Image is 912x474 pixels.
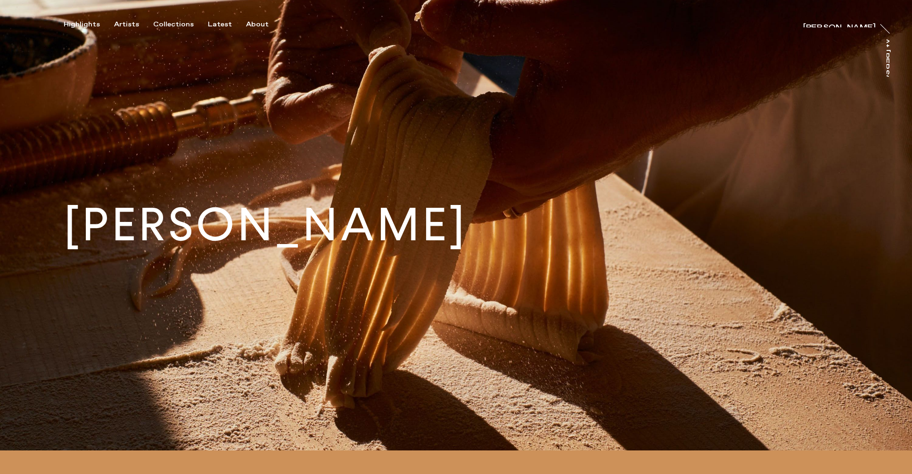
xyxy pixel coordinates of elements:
div: About [246,20,269,29]
a: At [PERSON_NAME] [887,38,896,77]
button: Artists [114,20,153,29]
h1: [PERSON_NAME] [64,202,468,248]
div: Latest [208,20,232,29]
a: [PERSON_NAME] [803,18,876,27]
button: About [246,20,283,29]
div: Highlights [64,20,100,29]
div: Artists [114,20,139,29]
button: Latest [208,20,246,29]
button: Highlights [64,20,114,29]
button: Collections [153,20,208,29]
div: At [PERSON_NAME] [882,38,890,123]
div: Collections [153,20,194,29]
